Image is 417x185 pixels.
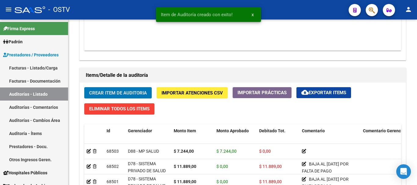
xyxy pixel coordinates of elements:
span: D88 - MP SALUD [128,149,159,154]
span: Importar Prácticas [238,90,287,95]
datatable-header-cell: Debitado Tot. [257,124,299,151]
mat-icon: person [405,6,412,13]
button: Eliminar Todos los Items [84,103,154,115]
span: $ 0,00 [259,149,271,154]
strong: $ 7.244,00 [174,149,194,154]
mat-icon: cloud_download [301,89,309,96]
span: Id [107,128,110,133]
span: 68503 [107,149,119,154]
button: Crear Item de Auditoria [84,87,152,98]
datatable-header-cell: Comentario [299,124,361,151]
mat-icon: menu [5,6,12,13]
span: Debitado Tot. [259,128,285,133]
span: Hospitales Públicos [3,169,47,176]
span: $ 7.244,00 [216,149,237,154]
strong: $ 11.889,00 [174,179,196,184]
h1: Items/Detalle de la auditoría [86,70,400,80]
span: Monto Item [174,128,196,133]
button: x [247,9,259,20]
span: - OSTV [48,3,70,16]
strong: $ 11.889,00 [174,164,196,169]
button: Exportar Items [296,87,351,98]
span: x [252,12,254,17]
datatable-header-cell: Monto Item [171,124,214,151]
span: D78 - SISTEMA PRIVADO DE SALUD S.A (MUTUAL) [128,161,166,180]
span: Padrón [3,38,23,45]
span: Prestadores / Proveedores [3,52,59,58]
button: Importar Atenciones CSV [157,87,228,98]
div: Open Intercom Messenger [396,164,411,179]
span: 68502 [107,164,119,169]
datatable-header-cell: Gerenciador [125,124,171,151]
span: $ 0,00 [216,164,228,169]
datatable-header-cell: Id [104,124,125,151]
span: Eliminar Todos los Items [89,106,150,112]
span: Importar Atenciones CSV [161,90,223,96]
button: Importar Prácticas [233,87,292,98]
span: Gerenciador [128,128,152,133]
span: $ 11.889,00 [259,164,282,169]
span: Firma Express [3,25,35,32]
span: Item de Auditoría creado con exito! [161,12,233,18]
span: Crear Item de Auditoria [89,90,147,96]
span: $ 11.889,00 [259,179,282,184]
datatable-header-cell: Monto Aprobado [214,124,257,151]
span: Exportar Items [301,90,346,95]
span: 68501 [107,179,119,184]
span: Comentario [302,128,325,133]
span: Monto Aprobado [216,128,249,133]
span: $ 0,00 [216,179,228,184]
span: Comentario Gerenciador [363,128,411,133]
